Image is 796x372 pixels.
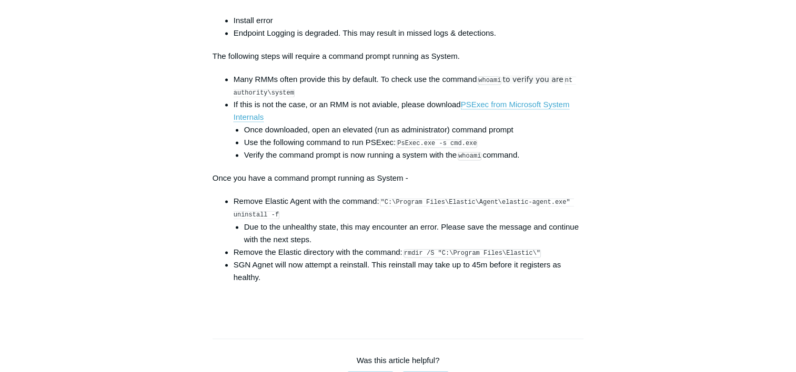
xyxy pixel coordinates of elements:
[478,76,501,85] code: whoami
[502,75,563,84] span: to verify you are
[397,139,477,148] code: PsExec.exe -s cmd.exe
[244,123,584,136] li: Once downloaded, open an elevated (run as administrator) command prompt
[458,152,481,160] code: whoami
[234,195,584,245] li: Remove Elastic Agent with the command:
[244,221,584,246] li: Due to the unhealthy state, this may encounter an error. Please save the message and continue wit...
[234,198,574,219] code: "C:\Program Files\Elastic\Agent\elastic-agent.exe" uninstall -f
[357,356,440,365] span: Was this article helpful?
[244,136,584,149] li: Use the following command to run PSExec:
[234,14,584,27] li: Install error
[213,50,584,63] p: The following steps will require a command prompt running as System.
[234,76,577,97] code: nt authority\system
[234,27,584,39] li: Endpoint Logging is degraded. This may result in missed logs & detections.
[234,73,584,98] li: Many RMMs often provide this by default. To check use the command
[213,172,584,184] p: Once you have a command prompt running as System -
[404,249,541,257] code: rmdir /S "C:\Program Files\Elastic\"
[234,98,584,161] li: If this is not the case, or an RMM is not aviable, please download
[234,259,584,284] li: SGN Agnet will now attempt a reinstall. This reinstall may take up to 45m before it registers as ...
[234,246,584,259] li: Remove the Elastic directory with the command:
[244,149,584,161] li: Verify the command prompt is now running a system with the command.
[234,100,570,122] a: PSExec from Microsoft System Internals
